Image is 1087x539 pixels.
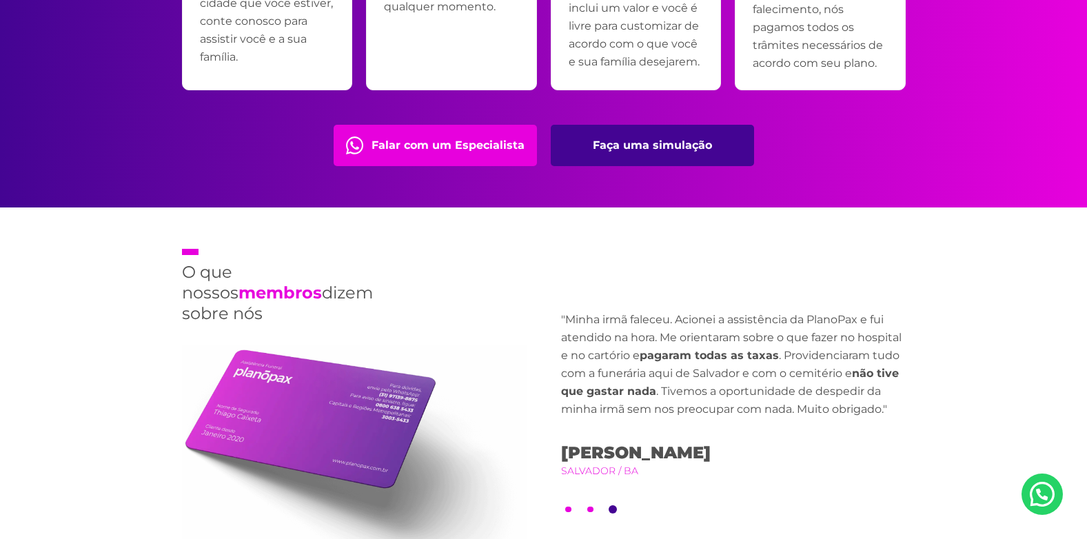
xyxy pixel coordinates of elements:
a: Faça uma simulação [551,125,754,166]
a: Falar com um Especialista [334,125,537,166]
p: "Minha irmã faleceu. Acionei a assistência da PlanoPax e fui atendido na hora. Me orientaram sobr... [561,311,906,418]
strong: pagaram todas as taxas [640,349,779,362]
button: 1 of 3 [565,507,571,513]
span: [PERSON_NAME] [561,443,906,463]
a: Nosso Whatsapp [1022,474,1063,515]
button: 2 of 3 [587,507,593,513]
button: 3 of 3 [609,505,617,513]
img: fale com consultor [346,136,363,154]
h2: O que nossos dizem sobre nós [182,249,365,324]
strong: membros [238,283,322,303]
small: Salvador / BA [561,463,906,478]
